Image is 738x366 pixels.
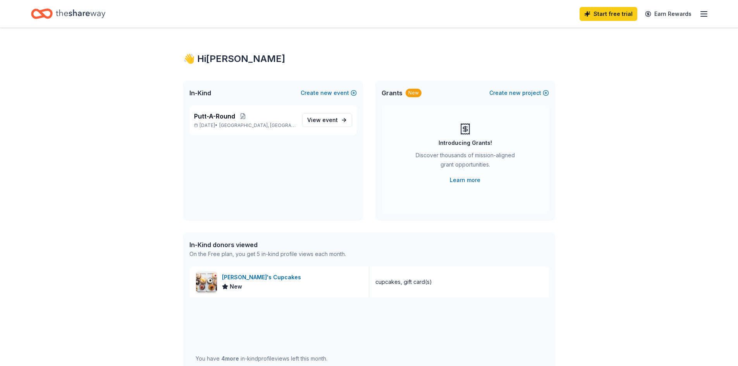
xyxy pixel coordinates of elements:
div: On the Free plan, you get 5 in-kind profile views each month. [189,249,346,259]
button: Createnewevent [301,88,357,98]
span: View [307,115,338,125]
p: [DATE] • [194,122,296,129]
div: Introducing Grants! [439,138,492,148]
a: Learn more [450,175,480,185]
div: cupcakes, gift card(s) [375,277,432,287]
div: You have in-kind profile views left this month. [196,354,327,363]
div: In-Kind donors viewed [189,240,346,249]
div: [PERSON_NAME]'s Cupcakes [222,273,304,282]
div: 👋 Hi [PERSON_NAME] [183,53,555,65]
a: Start free trial [580,7,637,21]
a: View event [302,113,352,127]
span: new [320,88,332,98]
div: New [406,89,421,97]
span: new [509,88,521,98]
span: New [230,282,242,291]
img: Image for Molly's Cupcakes [196,271,217,292]
span: event [322,117,338,123]
span: 4 more [221,355,239,362]
span: Putt-A-Round [194,112,235,121]
a: Earn Rewards [640,7,696,21]
span: Grants [382,88,403,98]
span: In-Kind [189,88,211,98]
span: [GEOGRAPHIC_DATA], [GEOGRAPHIC_DATA] [219,122,296,129]
a: Home [31,5,105,23]
div: Discover thousands of mission-aligned grant opportunities. [413,151,518,172]
button: Createnewproject [489,88,549,98]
